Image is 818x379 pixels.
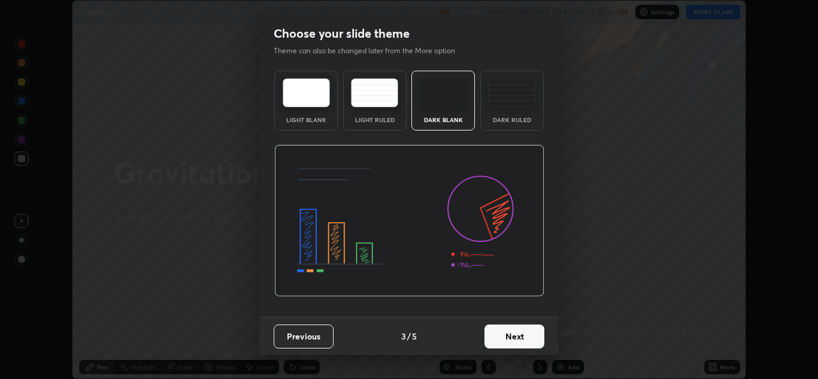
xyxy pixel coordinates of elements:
img: darkRuledTheme.de295e13.svg [488,78,535,107]
h4: 3 [401,330,406,342]
div: Light Blank [282,117,330,123]
img: lightRuledTheme.5fabf969.svg [351,78,398,107]
img: lightTheme.e5ed3b09.svg [283,78,330,107]
img: darkTheme.f0cc69e5.svg [420,78,467,107]
h2: Choose your slide theme [274,26,410,41]
div: Light Ruled [351,117,399,123]
button: Next [484,325,544,348]
img: darkThemeBanner.d06ce4a2.svg [274,145,544,297]
div: Dark Blank [419,117,467,123]
button: Previous [274,325,334,348]
h4: 5 [412,330,417,342]
div: Dark Ruled [488,117,536,123]
p: Theme can also be changed later from the More option [274,46,468,56]
h4: / [407,330,411,342]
